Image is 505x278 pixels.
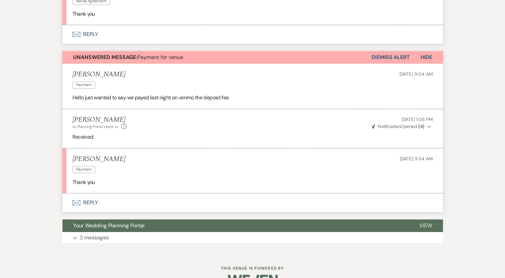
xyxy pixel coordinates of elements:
[73,54,138,61] strong: Unanswered Message:
[72,133,433,141] p: Received.
[72,93,433,102] p: Hello just wanted to say we payed last night on venmo the deposit fee
[80,233,109,242] p: 2 messages
[72,178,433,187] p: Thank you
[419,222,432,229] span: View
[62,232,443,243] button: 2 messages
[371,123,433,130] button: NotificationOpened (4)
[378,123,400,129] span: Notification
[73,54,183,61] span: Payment for venue
[409,219,443,232] button: View
[62,51,371,64] button: Unanswered Message:Payment for venue
[62,25,443,44] button: Reply
[73,222,145,229] span: Your Wedding Planning Portal
[400,156,433,162] span: [DATE] 9:54 AM
[401,116,433,122] span: [DATE] 1:06 PM
[72,124,113,129] span: to: Planning Portal Users
[418,123,424,129] strong: ( 4 )
[72,166,95,173] span: Payment
[62,193,443,212] button: Reply
[72,10,433,18] p: Thank you
[72,70,125,79] h5: [PERSON_NAME]
[421,54,432,61] span: Hide
[72,124,120,130] button: to: Planning Portal Users
[72,81,95,88] span: Payment
[72,155,125,163] h5: [PERSON_NAME]
[372,123,425,129] span: Opened
[410,51,443,64] button: Hide
[62,219,409,232] button: Your Wedding Planning Portal
[72,116,127,124] h5: [PERSON_NAME]
[371,51,410,64] button: Dismiss Alert
[399,71,433,77] span: [DATE] 9:04 AM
